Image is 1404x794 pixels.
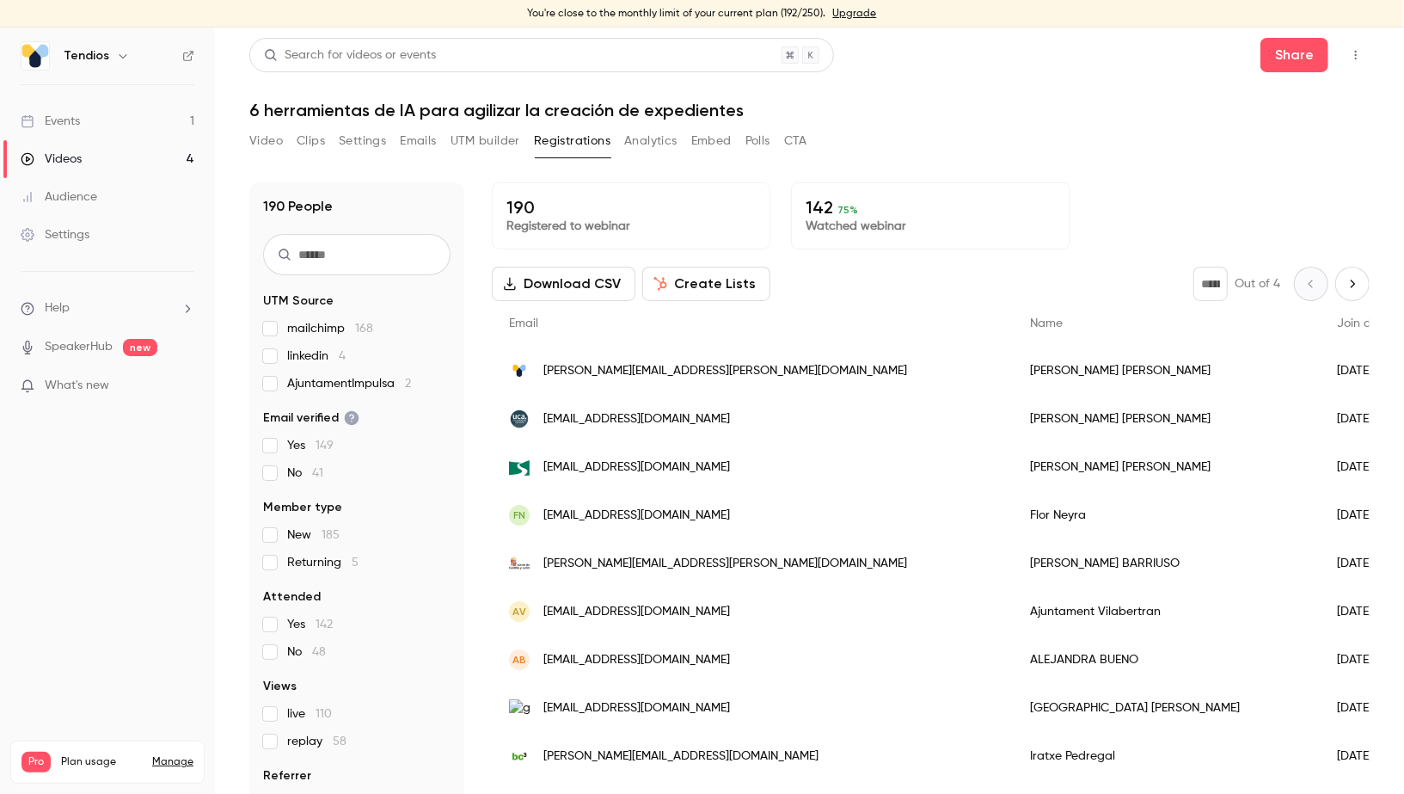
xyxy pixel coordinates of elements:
[263,292,334,310] span: UTM Source
[152,755,193,769] a: Manage
[263,588,321,606] span: Attended
[339,127,386,155] button: Settings
[287,348,346,365] span: linkedin
[506,197,756,218] p: 190
[1335,267,1370,301] button: Next page
[513,508,525,523] span: FN
[492,267,635,301] button: Download CSV
[263,678,297,695] span: Views
[287,437,334,454] span: Yes
[287,465,323,482] span: No
[249,100,1370,120] h1: 6 herramientas de IA para agilizar la creación de expedientes
[543,555,907,573] span: [PERSON_NAME][EMAIL_ADDRESS][PERSON_NAME][DOMAIN_NAME]
[1013,732,1320,780] div: Iratxe Pedregal
[806,218,1055,235] p: Watched webinar
[642,267,770,301] button: Create Lists
[316,708,332,720] span: 110
[784,127,807,155] button: CTA
[1013,347,1320,395] div: [PERSON_NAME] [PERSON_NAME]
[1030,317,1063,329] span: Name
[543,507,730,525] span: [EMAIL_ADDRESS][DOMAIN_NAME]
[287,526,340,544] span: New
[1013,539,1320,588] div: [PERSON_NAME] BARRIUSO
[45,377,109,395] span: What's new
[64,47,109,65] h6: Tendios
[509,409,530,429] img: uca.es
[287,320,373,337] span: mailchimp
[745,127,770,155] button: Polls
[264,46,436,65] div: Search for videos or events
[543,651,730,669] span: [EMAIL_ADDRESS][DOMAIN_NAME]
[287,705,332,723] span: live
[287,643,326,661] span: No
[691,127,732,155] button: Embed
[405,378,411,390] span: 2
[451,127,520,155] button: UTM builder
[312,467,323,479] span: 41
[45,338,113,356] a: SpeakerHub
[1013,443,1320,491] div: [PERSON_NAME] [PERSON_NAME]
[400,127,436,155] button: Emails
[837,204,858,216] span: 75 %
[316,619,333,631] span: 142
[833,7,877,21] a: Upgrade
[506,218,756,235] p: Registered to webinar
[263,499,342,516] span: Member type
[509,699,530,717] img: gitpa.es
[339,350,346,362] span: 4
[509,457,530,477] img: nevasa.es
[509,360,530,381] img: tendios.com
[355,323,373,335] span: 168
[21,226,89,243] div: Settings
[21,752,51,772] span: Pro
[509,553,530,574] img: jcyl.es
[1013,491,1320,539] div: Flor Neyra
[509,746,530,766] img: bc3research.org
[543,410,730,428] span: [EMAIL_ADDRESS][DOMAIN_NAME]
[287,375,411,392] span: AjuntamentImpulsa
[543,699,730,717] span: [EMAIL_ADDRESS][DOMAIN_NAME]
[21,42,49,70] img: Tendios
[287,554,359,571] span: Returning
[509,317,538,329] span: Email
[1013,636,1320,684] div: ALEJANDRA BUENO
[61,755,142,769] span: Plan usage
[21,188,97,206] div: Audience
[512,604,526,619] span: AV
[543,748,818,766] span: [PERSON_NAME][EMAIL_ADDRESS][DOMAIN_NAME]
[543,362,907,380] span: [PERSON_NAME][EMAIL_ADDRESS][PERSON_NAME][DOMAIN_NAME]
[333,736,346,748] span: 58
[352,557,359,569] span: 5
[316,440,334,452] span: 149
[512,652,526,668] span: AB
[1013,684,1320,732] div: [GEOGRAPHIC_DATA] [PERSON_NAME]
[624,127,677,155] button: Analytics
[1235,275,1280,292] p: Out of 4
[322,529,340,541] span: 185
[21,151,82,168] div: Videos
[1260,38,1328,72] button: Share
[123,339,157,356] span: new
[21,299,194,317] li: help-dropdown-opener
[263,196,333,217] h1: 190 People
[263,767,311,785] span: Referrer
[543,459,730,477] span: [EMAIL_ADDRESS][DOMAIN_NAME]
[534,127,610,155] button: Registrations
[1337,317,1390,329] span: Join date
[297,127,325,155] button: Clips
[263,409,359,427] span: Email verified
[312,646,326,658] span: 48
[1013,588,1320,636] div: Ajuntament Vilabertran
[543,603,730,621] span: [EMAIL_ADDRESS][DOMAIN_NAME]
[287,733,346,750] span: replay
[806,197,1055,218] p: 142
[249,127,283,155] button: Video
[287,616,333,633] span: Yes
[45,299,70,317] span: Help
[21,113,80,130] div: Events
[1342,41,1370,69] button: Top Bar Actions
[1013,395,1320,443] div: [PERSON_NAME] [PERSON_NAME]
